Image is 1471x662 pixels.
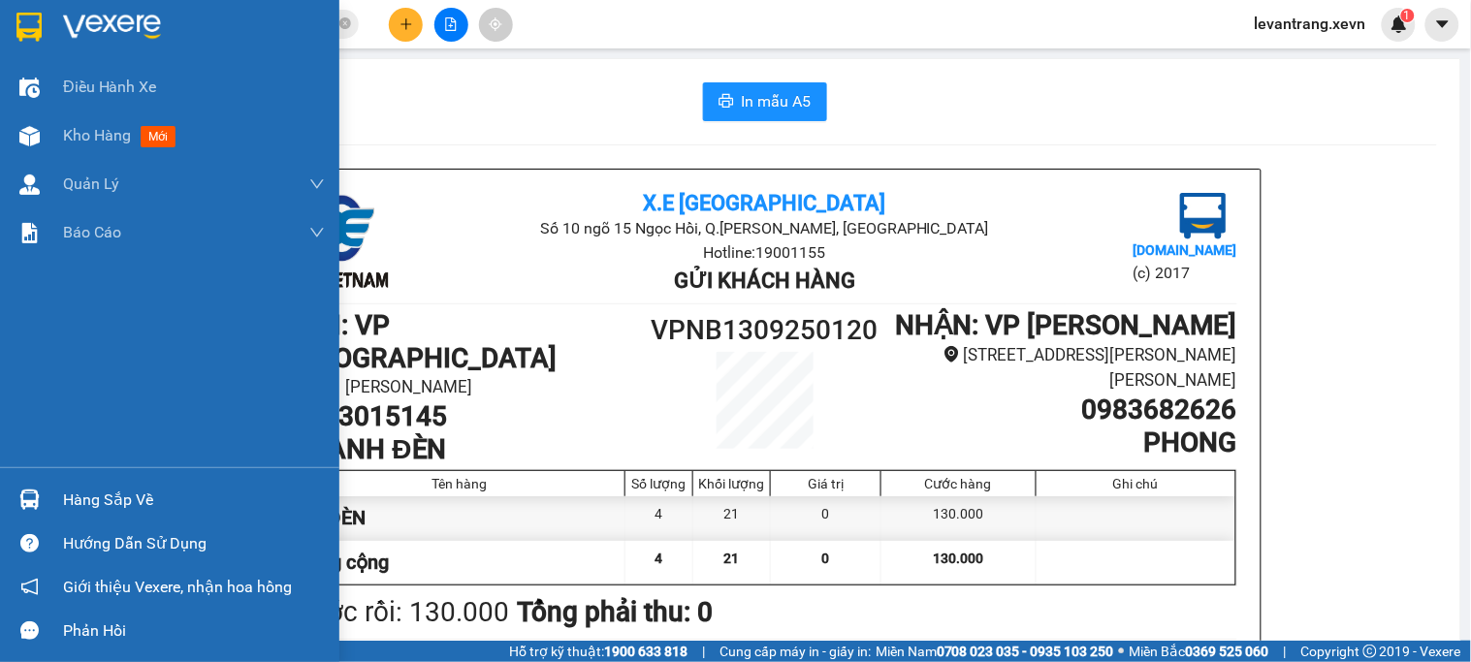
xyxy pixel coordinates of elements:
[693,496,771,540] div: 21
[882,426,1236,459] h1: PHONG
[20,578,39,596] span: notification
[293,591,510,634] div: Cước rồi : 130.000
[1425,8,1459,42] button: caret-down
[1133,242,1236,258] b: [DOMAIN_NAME]
[742,89,812,113] span: In mẫu A5
[293,193,390,290] img: logo.jpg
[647,309,883,352] h1: VPNB1309250120
[293,309,558,374] b: GỬI : VP [GEOGRAPHIC_DATA]
[822,551,830,566] span: 0
[489,17,502,31] span: aim
[300,551,390,574] span: Tổng cộng
[702,641,705,662] span: |
[643,191,885,215] b: X.E [GEOGRAPHIC_DATA]
[19,223,40,243] img: solution-icon
[604,644,688,659] strong: 1900 633 818
[656,551,663,566] span: 4
[444,17,458,31] span: file-add
[1180,193,1227,239] img: logo.jpg
[674,268,855,293] b: Gửi khách hàng
[698,476,765,491] div: Khối lượng
[1130,641,1269,662] span: Miền Bắc
[309,176,325,192] span: down
[63,75,157,99] span: Điều hành xe
[724,551,740,566] span: 21
[882,394,1236,426] h1: 0983682626
[141,126,176,147] span: mới
[63,172,119,196] span: Quản Lý
[293,400,647,433] h1: 0973015145
[293,433,647,466] h1: THANH ĐÈN
[1239,12,1382,36] span: levantrang.xevn
[1434,16,1452,33] span: caret-down
[19,489,40,510] img: warehouse-icon
[1133,261,1236,285] li: (c) 2017
[518,596,714,628] b: Tổng phải thu: 0
[63,486,325,515] div: Hàng sắp về
[876,641,1114,662] span: Miền Nam
[400,17,413,31] span: plus
[63,220,121,244] span: Báo cáo
[293,374,647,400] li: 251 [PERSON_NAME]
[1404,9,1411,22] span: 1
[20,534,39,552] span: question-circle
[63,529,325,558] div: Hướng dẫn sử dụng
[882,342,1236,394] li: [STREET_ADDRESS][PERSON_NAME][PERSON_NAME]
[1041,476,1231,491] div: Ghi chú
[881,496,1036,540] div: 130.000
[300,476,621,491] div: Tên hàng
[933,551,983,566] span: 130.000
[886,476,1030,491] div: Cước hàng
[434,8,468,42] button: file-add
[389,8,423,42] button: plus
[295,496,626,540] div: 4K ĐÈN
[630,476,688,491] div: Số lượng
[339,17,351,29] span: close-circle
[19,126,40,146] img: warehouse-icon
[1401,9,1415,22] sup: 1
[937,644,1114,659] strong: 0708 023 035 - 0935 103 250
[509,641,688,662] span: Hỗ trợ kỹ thuật:
[719,93,734,111] span: printer
[63,575,292,599] span: Giới thiệu Vexere, nhận hoa hồng
[63,126,131,144] span: Kho hàng
[1284,641,1287,662] span: |
[450,216,1079,240] li: Số 10 ngõ 15 Ngọc Hồi, Q.[PERSON_NAME], [GEOGRAPHIC_DATA]
[943,346,960,363] span: environment
[309,225,325,240] span: down
[19,78,40,98] img: warehouse-icon
[1186,644,1269,659] strong: 0369 525 060
[1363,645,1377,658] span: copyright
[1119,647,1125,655] span: ⚪️
[720,641,871,662] span: Cung cấp máy in - giấy in:
[479,8,513,42] button: aim
[776,476,876,491] div: Giá trị
[16,13,42,42] img: logo-vxr
[450,240,1079,265] li: Hotline: 19001155
[339,16,351,34] span: close-circle
[625,496,693,540] div: 4
[703,82,827,121] button: printerIn mẫu A5
[20,621,39,640] span: message
[19,174,40,195] img: warehouse-icon
[63,616,325,646] div: Phản hồi
[771,496,881,540] div: 0
[896,309,1237,341] b: NHẬN : VP [PERSON_NAME]
[1391,16,1408,33] img: icon-new-feature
